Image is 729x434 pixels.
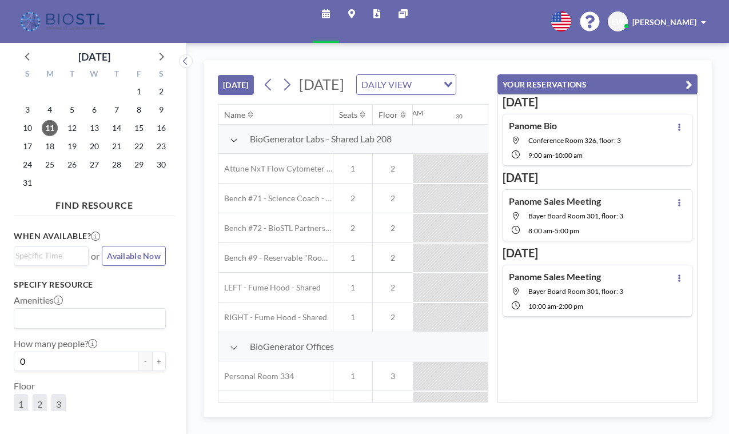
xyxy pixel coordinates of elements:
h4: Panome Sales Meeting [509,271,601,282]
span: - [552,151,555,160]
h4: Panome Sales Meeting [509,196,601,207]
div: 12AM [404,109,423,117]
span: 8:00 AM [528,226,552,235]
label: Floor [14,380,35,392]
span: 1 [333,164,372,174]
span: 2 [373,223,413,233]
span: Saturday, August 23, 2025 [153,138,169,154]
span: Sunday, August 24, 2025 [19,157,35,173]
span: Monday, August 18, 2025 [42,138,58,154]
span: Wednesday, August 13, 2025 [86,120,102,136]
span: Tuesday, August 19, 2025 [64,138,80,154]
span: Thursday, August 21, 2025 [109,138,125,154]
span: Tuesday, August 26, 2025 [64,157,80,173]
span: Wednesday, August 27, 2025 [86,157,102,173]
span: 1 [18,399,23,410]
span: Tuesday, August 5, 2025 [64,102,80,118]
span: [PERSON_NAME] [632,17,696,27]
div: T [61,67,83,82]
span: BioGenerator Labs - Shared Lab 208 [250,133,392,145]
span: Wednesday, August 6, 2025 [86,102,102,118]
span: 2:00 PM [559,302,583,310]
img: organization-logo [18,10,109,33]
span: 1 [333,282,372,293]
span: EW [611,17,624,27]
span: Friday, August 29, 2025 [131,157,147,173]
button: [DATE] [218,75,254,95]
div: M [39,67,61,82]
span: 3 [56,399,61,410]
span: Bayer Board Room 301, floor: 3 [528,287,623,296]
span: Personal Room 334 [218,371,294,381]
span: DAILY VIEW [359,77,414,92]
span: Wednesday, August 20, 2025 [86,138,102,154]
span: 2 [333,193,372,204]
div: T [105,67,128,82]
span: RIGHT - Fume Hood - Shared [218,312,327,322]
span: 9:00 AM [528,151,552,160]
span: Saturday, August 16, 2025 [153,120,169,136]
input: Search for option [415,77,437,92]
span: Bench #72 - BioSTL Partnerships & Apprenticeships Bench [218,223,333,233]
div: Floor [379,110,398,120]
span: Thursday, August 28, 2025 [109,157,125,173]
span: Available Now [107,251,161,261]
span: Tuesday, August 12, 2025 [64,120,80,136]
button: Available Now [102,246,166,266]
span: 2 [373,253,413,263]
div: W [83,67,106,82]
span: 1 [333,253,372,263]
span: Sunday, August 17, 2025 [19,138,35,154]
h3: [DATE] [503,170,692,185]
span: 5:00 PM [555,226,579,235]
div: 30 [456,113,463,120]
span: 2 [373,401,413,411]
span: Friday, August 1, 2025 [131,83,147,99]
span: Bench #71 - Science Coach - BioSTL Bench [218,193,333,204]
span: LEFT - Fume Hood - Shared [218,282,321,293]
span: 2 [37,399,42,410]
span: Saturday, August 30, 2025 [153,157,169,173]
span: Friday, August 8, 2025 [131,102,147,118]
span: Friday, August 22, 2025 [131,138,147,154]
span: - [556,302,559,310]
span: Friday, August 15, 2025 [131,120,147,136]
span: 1 [333,312,372,322]
div: Search for option [14,309,165,328]
span: BioGenerator Offices [250,341,334,352]
span: Bayer Board Room 301, floor: 3 [528,212,623,220]
h3: Specify resource [14,280,166,290]
span: Sunday, August 3, 2025 [19,102,35,118]
span: 2 [373,282,413,293]
h4: Panome Bio [509,120,557,132]
span: 2 [373,164,413,174]
span: Monday, August 11, 2025 [42,120,58,136]
div: Search for option [357,75,456,94]
label: Amenities [14,294,63,306]
button: YOUR RESERVATIONS [497,74,698,94]
span: Thursday, August 7, 2025 [109,102,125,118]
button: - [138,352,152,371]
h3: [DATE] [503,246,692,260]
span: Reservable Desk #45 - Cubicle Area (Office 206) [218,401,333,411]
span: 2 [373,193,413,204]
span: 1 [333,401,372,411]
span: or [91,250,99,262]
span: Sunday, August 31, 2025 [19,175,35,191]
div: Name [224,110,245,120]
span: [DATE] [299,75,344,93]
button: + [152,352,166,371]
span: Monday, August 4, 2025 [42,102,58,118]
div: Search for option [14,247,88,264]
span: - [552,226,555,235]
div: [DATE] [78,49,110,65]
input: Search for option [15,249,82,262]
span: Attune NxT Flow Cytometer - Bench #25 [218,164,333,174]
span: Thursday, August 14, 2025 [109,120,125,136]
div: Seats [339,110,357,120]
span: 10:00 AM [555,151,583,160]
span: Sunday, August 10, 2025 [19,120,35,136]
span: Saturday, August 9, 2025 [153,102,169,118]
span: Monday, August 25, 2025 [42,157,58,173]
span: 3 [373,371,413,381]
